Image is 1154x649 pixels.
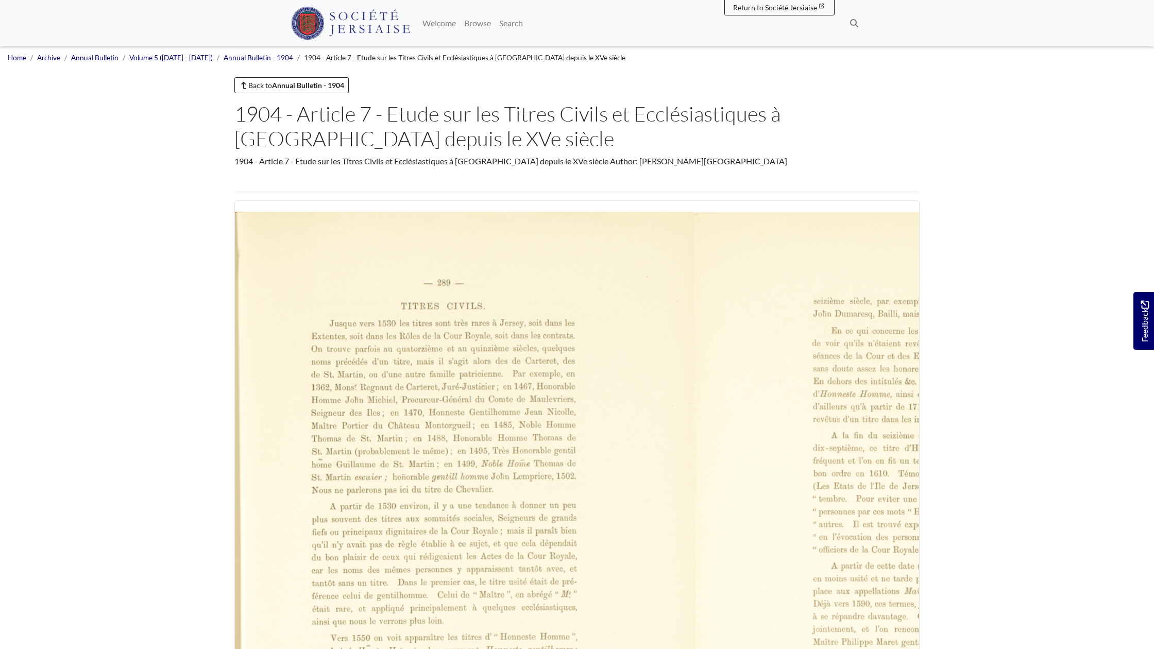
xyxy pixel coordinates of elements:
a: Search [495,13,527,33]
a: Archive [37,54,60,62]
h1: 1904 - Article 7 - Etude sur les Titres Civils et Ecclésiastiques à [GEOGRAPHIC_DATA] depuis le X... [234,101,920,151]
a: Browse [460,13,495,33]
a: Home [8,54,26,62]
span: Return to Société Jersiaise [733,3,817,12]
div: 1904 - Article 7 - Etude sur les Titres Civils et Ecclésiastiques à [GEOGRAPHIC_DATA] depuis le X... [234,155,920,167]
span: 1904 - Article 7 - Etude sur les Titres Civils et Ecclésiastiques à [GEOGRAPHIC_DATA] depuis le X... [304,54,625,62]
a: Volume 5 ([DATE] - [DATE]) [129,54,213,62]
a: Annual Bulletin [71,54,118,62]
a: Would you like to provide feedback? [1133,292,1154,350]
span: Feedback [1139,301,1151,343]
a: Société Jersiaise logo [291,4,410,42]
a: Annual Bulletin - 1904 [224,54,293,62]
strong: Annual Bulletin - 1904 [272,81,344,90]
img: Société Jersiaise [291,7,410,40]
a: Welcome [418,13,460,33]
a: Back toAnnual Bulletin - 1904 [234,77,349,93]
